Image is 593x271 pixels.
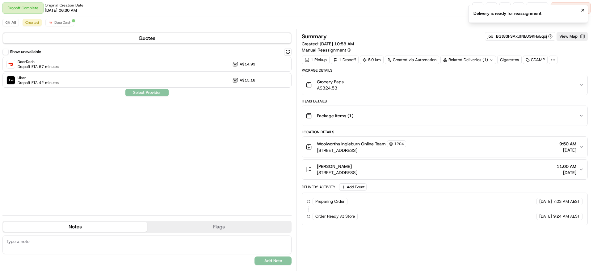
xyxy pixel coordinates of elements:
div: 1 Pickup [302,56,330,64]
button: A$15.18 [232,77,255,83]
div: Delivery Activity [302,185,335,190]
button: Quotes [3,33,291,43]
a: Created via Automation [385,56,439,64]
span: Created [25,20,39,25]
span: [DATE] [557,169,576,176]
button: [PERSON_NAME][STREET_ADDRESS]11:00 AM[DATE] [302,160,587,179]
span: 7:03 AM AEST [553,199,580,204]
div: 6.0 km [360,56,384,64]
span: DoorDash [18,59,59,64]
button: All [2,19,19,26]
div: Delivery is ready for reassignment [473,10,541,16]
button: Created [23,19,42,26]
span: DoorDash [54,20,71,25]
div: Items Details [302,99,588,104]
div: Location Details [302,130,588,135]
span: 1204 [394,141,404,146]
button: A$14.93 [232,61,255,67]
span: Woolworths Ingleburn Online Team [317,141,386,147]
div: 1 Dropoff [331,56,359,64]
span: Uber [18,75,59,80]
span: Preparing Order [315,199,345,204]
span: Grocery Bags [317,79,344,85]
button: Add Event [339,183,367,191]
span: Order Ready At Store [315,214,355,219]
button: job_BGt83FSAxUfNEUGKHaEqxj [488,34,553,39]
label: Show unavailable [10,49,41,55]
img: doordash_logo_v2.png [48,20,53,25]
span: 9:24 AM AEST [553,214,580,219]
span: [STREET_ADDRESS] [317,147,406,153]
span: Package Items ( 1 ) [317,113,353,119]
img: Uber [7,76,15,84]
button: Woolworths Ingleburn Online Team1204[STREET_ADDRESS]9:50 AM[DATE] [302,137,587,157]
button: Grocery BagsA$324.53 [302,75,587,95]
span: Manual Reassignment [302,47,346,53]
span: [PERSON_NAME] [317,163,352,169]
button: Flags [147,222,291,232]
span: Dropoff ETA 57 minutes [18,64,59,69]
button: DoorDash [45,19,74,26]
span: A$324.53 [317,85,344,91]
div: Related Deliveries (1) [440,56,496,64]
span: 11:00 AM [557,163,576,169]
button: Notes [3,222,147,232]
button: Manual Reassignment [302,47,351,53]
span: Dropoff ETA 42 minutes [18,80,59,85]
h3: Summary [302,34,327,39]
span: [DATE] [539,199,552,204]
span: A$15.18 [240,78,255,83]
img: DoorDash [7,60,15,68]
div: Package Details [302,68,588,73]
div: Cigarettes [497,56,522,64]
span: A$14.93 [240,62,255,67]
span: 9:50 AM [559,141,576,147]
span: Original Creation Date [45,3,83,8]
span: [DATE] [539,214,552,219]
button: View Map [557,32,588,41]
span: [DATE] 06:30 AM [45,8,77,13]
div: CDAM2 [523,56,548,64]
span: Created: [302,41,354,47]
span: [DATE] 10:58 AM [320,41,354,47]
span: [STREET_ADDRESS] [317,169,357,176]
span: [DATE] [559,147,576,153]
button: Package Items (1) [302,106,587,126]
